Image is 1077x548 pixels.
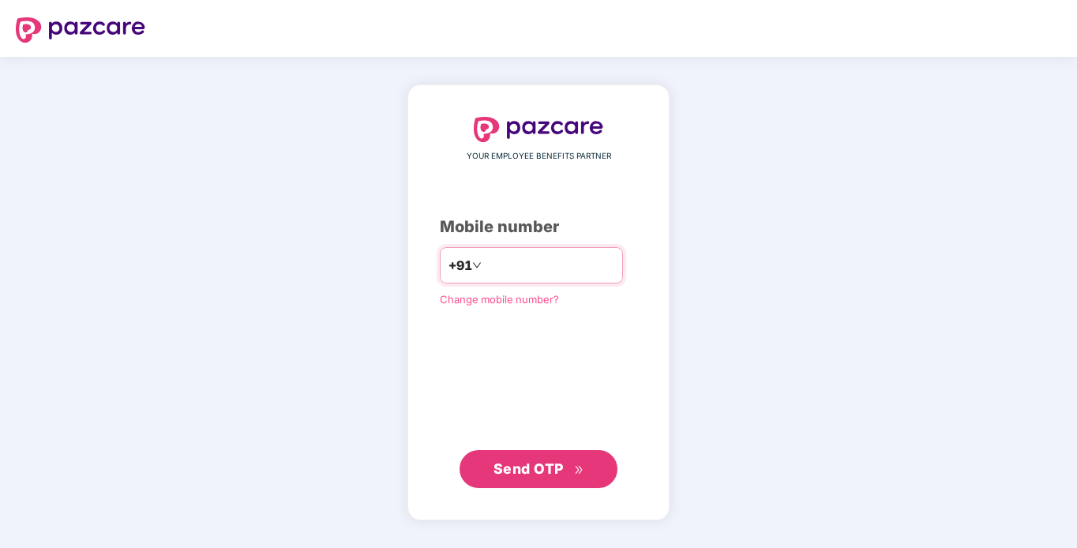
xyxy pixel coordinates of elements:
img: logo [474,117,603,142]
div: Mobile number [440,215,637,239]
span: double-right [574,465,584,475]
a: Change mobile number? [440,293,559,306]
span: +91 [448,256,472,276]
img: logo [16,17,145,43]
button: Send OTPdouble-right [460,450,617,488]
span: Send OTP [493,460,564,477]
span: down [472,261,482,270]
span: YOUR EMPLOYEE BENEFITS PARTNER [467,150,611,163]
